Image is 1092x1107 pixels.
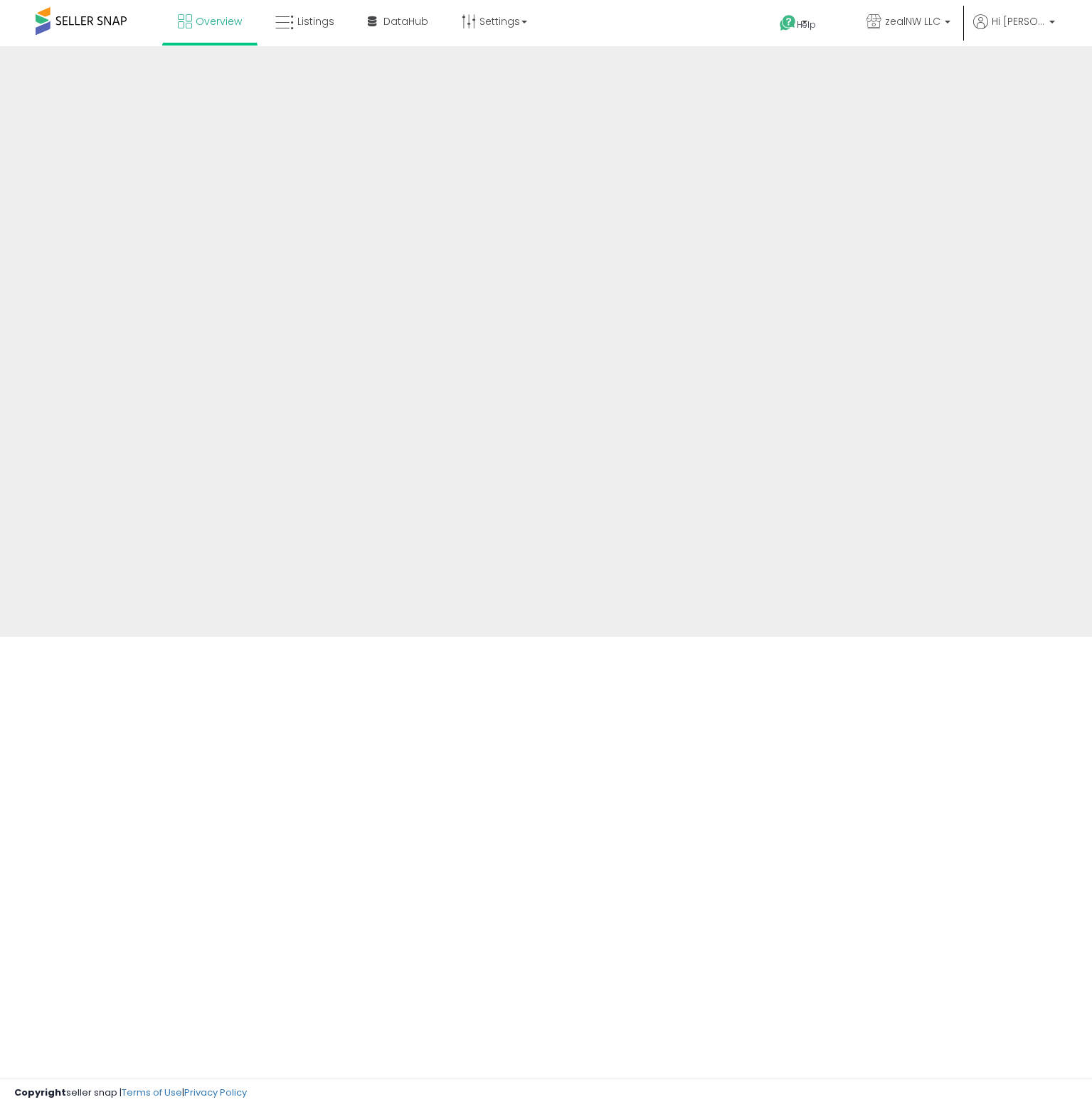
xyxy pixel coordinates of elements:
a: Hi [PERSON_NAME] [973,14,1055,46]
span: Overview [196,14,242,28]
span: Hi [PERSON_NAME] [992,14,1045,28]
span: Listings [297,14,334,28]
span: Help [797,18,816,31]
i: Get Help [779,14,797,32]
span: zealNW LLC [885,14,940,28]
span: DataHub [383,14,428,28]
a: Help [768,4,844,46]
